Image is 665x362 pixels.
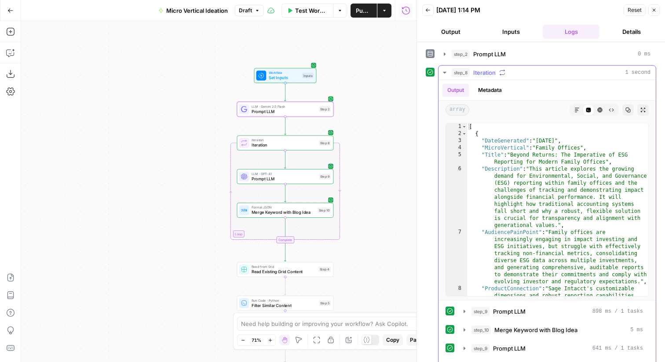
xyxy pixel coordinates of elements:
[237,296,334,311] div: Run Code · PythonFilter Similar ContentStep 5
[446,165,467,229] div: 6
[302,73,314,78] div: Inputs
[592,307,643,315] span: 898 ms / 1 tasks
[446,137,467,144] div: 3
[442,84,469,97] button: Output
[252,302,316,308] span: Filter Similar Content
[630,326,643,334] span: 5 ms
[318,208,331,213] div: Step 10
[319,140,331,146] div: Step 8
[235,5,264,16] button: Draft
[638,50,650,58] span: 0 ms
[276,236,294,243] div: Complete
[166,6,228,15] span: Micro Vertical Ideation
[284,83,286,101] g: Edge from start to step_2
[383,334,403,346] button: Copy
[318,267,331,272] div: Step 4
[252,171,316,176] span: LLM · GPT-4.1
[356,6,372,15] span: Publish
[237,68,334,83] div: WorkflowSet InputsInputs
[406,334,428,346] button: Paste
[284,243,286,261] g: Edge from step_8-iteration-end to step_4
[422,25,479,39] button: Output
[252,264,316,269] span: Read from Grid
[284,150,286,168] g: Edge from step_8 to step_9
[252,142,316,148] span: Iteration
[446,123,467,130] div: 1
[592,344,643,352] span: 641 ms / 1 tasks
[471,307,490,316] span: step_9
[237,203,334,218] div: Format JSONMerge Keyword with Blog IdeaStep 10
[462,123,467,130] span: Toggle code folding, rows 1 through 22
[252,268,316,274] span: Read Existing Grid Content
[319,174,331,179] div: Step 9
[458,304,648,318] button: 898 ms / 1 tasks
[438,66,656,80] button: 1 second
[446,151,467,165] div: 5
[473,50,506,59] span: Prompt LLM
[252,108,316,114] span: Prompt LLM
[446,285,467,341] div: 8
[237,236,334,243] div: Complete
[410,336,424,344] span: Paste
[494,325,577,334] span: Merge Keyword with Blog Idea
[543,25,599,39] button: Logs
[319,106,331,112] div: Step 2
[446,229,467,285] div: 7
[462,130,467,137] span: Toggle code folding, rows 2 through 11
[252,298,316,303] span: Run Code · Python
[458,341,648,355] button: 641 ms / 1 tasks
[269,75,300,81] span: Set Inputs
[153,4,233,18] button: Micro Vertical Ideation
[239,7,252,15] span: Draft
[252,209,315,216] span: Merge Keyword with Blog Idea
[295,6,328,15] span: Test Workflow
[471,325,491,334] span: step_10
[284,184,286,202] g: Edge from step_9 to step_10
[237,262,334,277] div: Read from GridRead Existing Grid ContentStep 4
[351,4,377,18] button: Publish
[252,336,261,344] span: 71%
[446,144,467,151] div: 4
[482,25,539,39] button: Inputs
[446,104,469,116] span: array
[252,138,316,143] span: Iteration
[473,68,496,77] span: Iteration
[252,176,316,182] span: Prompt LLM
[252,104,316,109] span: LLM · Gemini 2.5 Flash
[603,25,660,39] button: Details
[252,205,315,210] span: Format JSON
[269,70,300,75] span: Workflow
[284,117,286,135] g: Edge from step_2 to step_8
[237,102,334,117] div: LLM · Gemini 2.5 FlashPrompt LLMStep 2
[319,300,331,306] div: Step 5
[471,344,490,353] span: step_9
[438,47,656,61] button: 0 ms
[284,277,286,295] g: Edge from step_4 to step_5
[452,68,470,77] span: step_8
[493,307,526,316] span: Prompt LLM
[446,130,467,137] div: 2
[452,50,470,59] span: step_2
[628,6,642,14] span: Reset
[237,169,334,184] div: LLM · GPT-4.1Prompt LLMStep 9
[386,336,399,344] span: Copy
[473,84,507,97] button: Metadata
[281,4,333,18] button: Test Workflow
[493,344,526,353] span: Prompt LLM
[625,69,650,77] span: 1 second
[624,4,646,16] button: Reset
[458,323,648,337] button: 5 ms
[237,135,334,150] div: LoopIterationIterationStep 8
